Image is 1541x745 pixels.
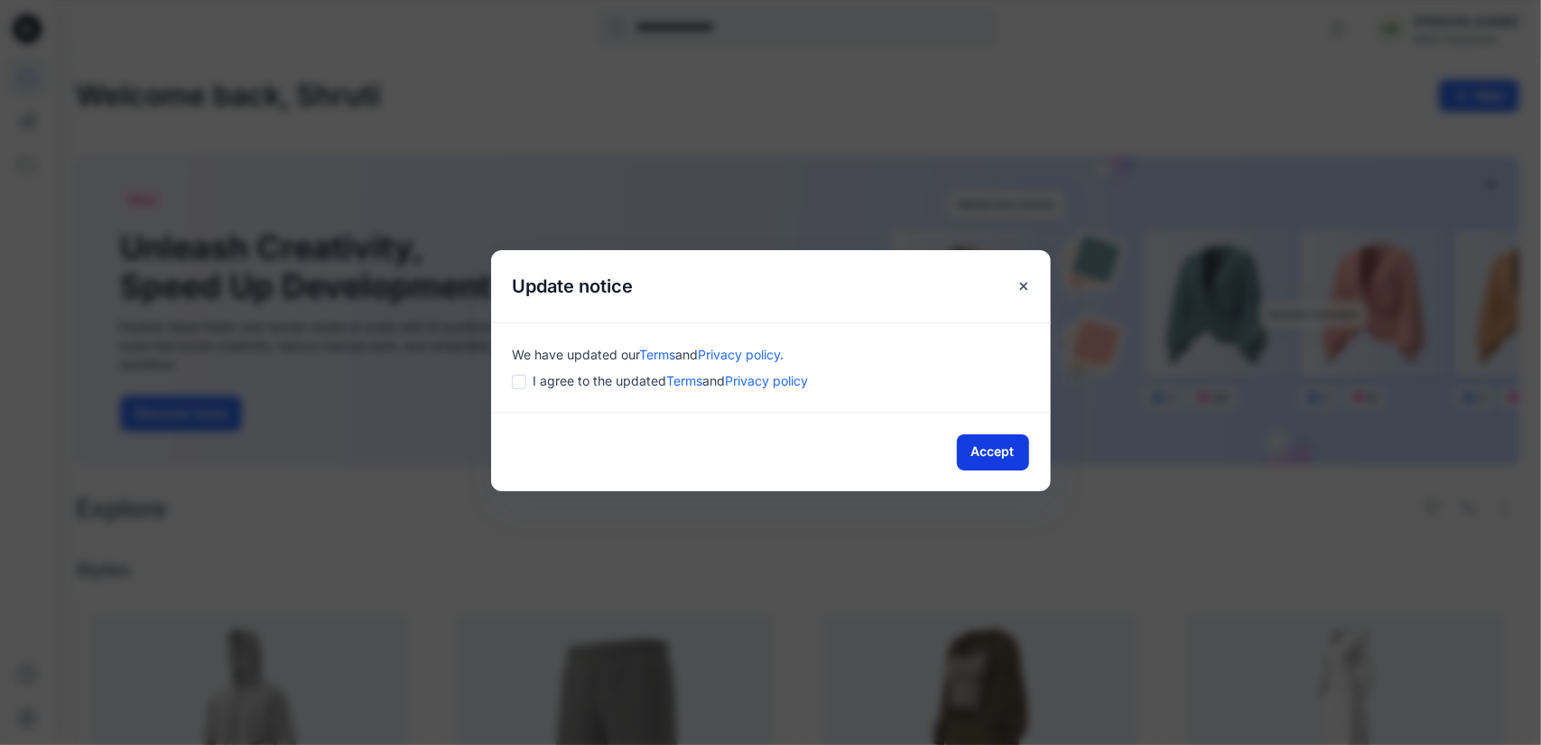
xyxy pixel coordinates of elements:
[667,373,703,388] a: Terms
[703,373,726,388] span: and
[491,250,655,322] h5: Update notice
[699,347,781,362] a: Privacy policy
[676,347,699,362] span: and
[513,345,1029,364] div: We have updated our .
[957,434,1029,470] button: Accept
[1007,270,1040,303] button: Close
[640,347,676,362] a: Terms
[534,371,809,390] span: I agree to the updated
[726,373,809,388] a: Privacy policy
